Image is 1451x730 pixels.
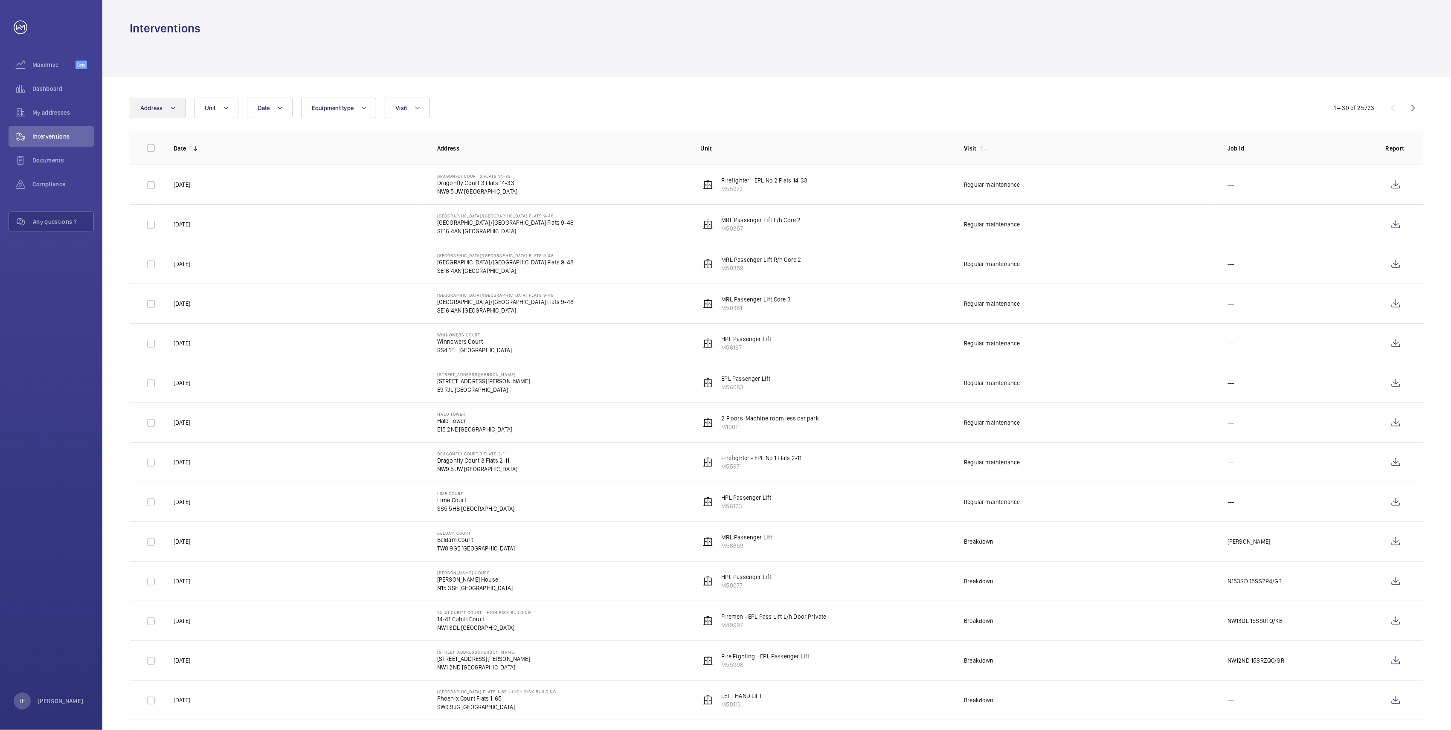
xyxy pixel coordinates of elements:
img: elevator.svg [703,298,713,309]
p: 2 Floors Machine room less car park [722,414,819,423]
p: E9 7JL [GEOGRAPHIC_DATA] [437,385,530,394]
p: M56197 [722,343,772,352]
p: M50077 [722,581,772,590]
p: EPL Passenger Lift [722,374,771,383]
span: Interventions [32,132,94,141]
div: Regular maintenance [964,180,1020,189]
p: [DATE] [174,180,190,189]
img: elevator.svg [703,417,713,428]
p: M56083 [722,383,771,391]
p: [DATE] [174,220,190,229]
p: Firefighter - EPL No 2 Flats 14-33 [722,176,808,185]
p: --- [1228,379,1234,387]
p: HPL Passenger Lift [722,573,772,581]
p: SE16 4AN [GEOGRAPHIC_DATA] [437,306,574,315]
div: Breakdown [964,537,994,546]
span: Any questions ? [33,217,93,226]
p: Phoenix Court Flats 1-65 [437,694,556,703]
p: M50357 [722,224,801,233]
span: Date [258,104,270,111]
img: elevator.svg [703,536,713,547]
p: HPL Passenger Lift [722,335,772,343]
p: Halo Tower [437,411,513,417]
p: N15 3SE [GEOGRAPHIC_DATA] [437,584,513,592]
p: [DATE] [174,339,190,348]
div: Regular maintenance [964,458,1020,466]
p: Dragonfly Court 3 Flats 2-11 [437,451,518,456]
p: Lime Court [437,496,515,504]
p: [GEOGRAPHIC_DATA]/[GEOGRAPHIC_DATA] Flats 9-48 [437,253,574,258]
img: elevator.svg [703,576,713,586]
p: [DATE] [174,260,190,268]
div: Breakdown [964,577,994,585]
p: [STREET_ADDRESS][PERSON_NAME] [437,372,530,377]
div: Regular maintenance [964,260,1020,268]
p: [DATE] [174,418,190,427]
img: elevator.svg [703,655,713,666]
p: Firefighter - EPL No 1 Flats 2-11 [722,454,802,462]
p: [DATE] [174,537,190,546]
p: [DATE] [174,656,190,665]
p: NW9 5UW [GEOGRAPHIC_DATA] [437,187,518,196]
div: Breakdown [964,696,994,704]
span: Maximize [32,61,75,69]
p: Job Id [1228,144,1372,153]
p: M58859 [722,542,772,550]
div: Breakdown [964,656,994,665]
span: Unit [205,104,216,111]
p: [DATE] [174,299,190,308]
p: --- [1228,299,1234,308]
p: --- [1228,220,1234,229]
span: Equipment type [312,104,354,111]
p: [GEOGRAPHIC_DATA]/[GEOGRAPHIC_DATA] Flats 9-48 [437,213,574,218]
p: Firemen - EPL Pass Lift L/h Door Private [722,612,827,621]
p: [STREET_ADDRESS][PERSON_NAME] [437,649,530,655]
p: Fire Fighting - EPL Passenger Lift [722,652,810,660]
p: Beldam Court [437,530,515,536]
p: Beldam Court [437,536,515,544]
h1: Interventions [130,20,200,36]
img: elevator.svg [703,695,713,705]
span: Documents [32,156,94,165]
p: [GEOGRAPHIC_DATA]/[GEOGRAPHIC_DATA] Flats 9-48 [437,218,574,227]
p: NW1 3DL [GEOGRAPHIC_DATA] [437,623,531,632]
span: Address [140,104,163,111]
p: [STREET_ADDRESS][PERSON_NAME] [437,377,530,385]
p: [PERSON_NAME] House [437,575,513,584]
button: Equipment type [301,98,377,118]
div: Regular maintenance [964,418,1020,427]
p: [GEOGRAPHIC_DATA]/[GEOGRAPHIC_DATA] Flats 9-48 [437,258,574,267]
p: SS4 1EL [GEOGRAPHIC_DATA] [437,346,512,354]
p: [DATE] [174,458,190,466]
img: elevator.svg [703,180,713,190]
p: [PERSON_NAME] [1228,537,1270,546]
div: Regular maintenance [964,379,1020,387]
img: elevator.svg [703,259,713,269]
p: [PERSON_NAME] House [437,570,513,575]
div: 1 – 30 of 25723 [1334,104,1375,112]
p: Address [437,144,687,153]
p: --- [1228,418,1234,427]
p: [DATE] [174,379,190,387]
p: --- [1228,260,1234,268]
p: Winnowers Court [437,332,512,337]
p: --- [1228,339,1234,348]
button: Date [247,98,293,118]
p: MRL Passenger Lift [722,533,772,542]
p: NW12ND 15SRZQC/GR [1228,656,1284,665]
span: Beta [75,61,87,69]
p: SE16 4AN [GEOGRAPHIC_DATA] [437,227,574,235]
p: Visit [964,144,977,153]
p: Date [174,144,186,153]
p: [DATE] [174,577,190,585]
p: [GEOGRAPHIC_DATA]/[GEOGRAPHIC_DATA] Flats 9-48 [437,293,574,298]
div: Breakdown [964,617,994,625]
p: Lime Court [437,491,515,496]
button: Address [130,98,186,118]
p: Dragonfly Court 3 Flats 14-33 [437,179,518,187]
div: Regular maintenance [964,220,1020,229]
div: Regular maintenance [964,339,1020,348]
p: --- [1228,180,1234,189]
p: NW1 2ND [GEOGRAPHIC_DATA] [437,663,530,672]
span: My addresses [32,108,94,117]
